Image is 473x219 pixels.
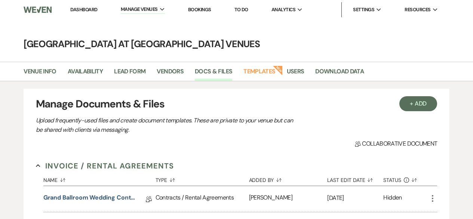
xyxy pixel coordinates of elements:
button: + Add [399,96,437,111]
a: Download Data [315,67,364,81]
button: Invoice / Rental Agreements [36,160,174,171]
p: Upload frequently-used files and create document templates. These are private to your venue but c... [36,116,298,135]
span: Status [383,177,401,183]
div: Contracts / Rental Agreements [156,186,249,212]
img: Weven Logo [24,2,51,18]
a: Templates [243,67,275,81]
span: Collaborative document [355,139,437,148]
a: Dashboard [70,6,97,13]
div: Hidden [383,193,402,205]
button: Type [156,171,249,186]
span: Analytics [271,6,295,13]
strong: New [273,65,283,75]
span: Settings [353,6,374,13]
div: [PERSON_NAME] [249,186,328,212]
a: Grand Ballroom Wedding Contract 2026 [43,193,137,205]
a: Lead Form [114,67,145,81]
a: Bookings [188,6,211,13]
p: [DATE] [327,193,383,203]
a: Vendors [157,67,184,81]
a: Docs & Files [195,67,232,81]
span: Manage Venues [121,6,158,13]
span: Resources [405,6,430,13]
a: Venue Info [24,67,56,81]
button: Name [43,171,156,186]
a: To Do [234,6,248,13]
a: Users [287,67,304,81]
a: Availability [68,67,103,81]
button: Status [383,171,428,186]
button: Last Edit Date [327,171,383,186]
h3: Manage Documents & Files [36,96,437,112]
button: Added By [249,171,328,186]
